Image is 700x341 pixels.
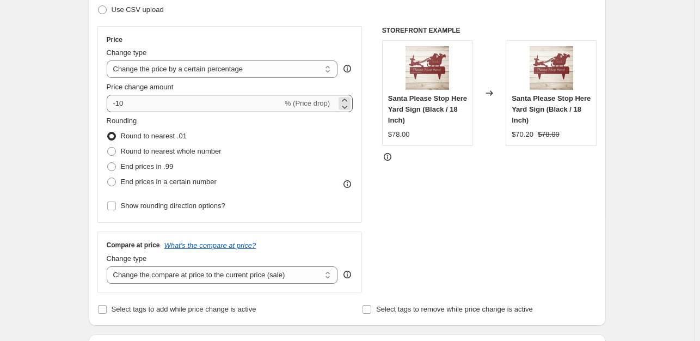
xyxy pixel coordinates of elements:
[107,241,160,249] h3: Compare at price
[388,130,410,138] span: $78.00
[376,305,533,313] span: Select tags to remove while price change is active
[512,130,533,138] span: $70.20
[342,269,353,280] div: help
[512,94,591,124] span: Santa Please Stop Here Yard Sign (Black / 18 Inch)
[342,63,353,74] div: help
[538,130,560,138] span: $78.00
[107,83,174,91] span: Price change amount
[121,178,217,186] span: End prices in a certain number
[406,46,449,90] img: Santa_Sleigh_Please_Stop_Here_Metal_Ou_Red_Simple_Wood_BKGD_Mockup_png_80x.jpg
[112,5,164,14] span: Use CSV upload
[388,94,467,124] span: Santa Please Stop Here Yard Sign (Black / 18 Inch)
[121,147,222,155] span: Round to nearest whole number
[112,305,256,313] span: Select tags to add while price change is active
[107,48,147,57] span: Change type
[107,254,147,263] span: Change type
[382,26,597,35] h6: STOREFRONT EXAMPLE
[107,35,122,44] h3: Price
[121,202,225,210] span: Show rounding direction options?
[285,99,330,107] span: % (Price drop)
[530,46,573,90] img: Santa_Sleigh_Please_Stop_Here_Metal_Ou_Red_Simple_Wood_BKGD_Mockup_png_80x.jpg
[107,117,137,125] span: Rounding
[107,95,283,112] input: -15
[121,162,174,170] span: End prices in .99
[164,241,256,249] button: What's the compare at price?
[121,132,187,140] span: Round to nearest .01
